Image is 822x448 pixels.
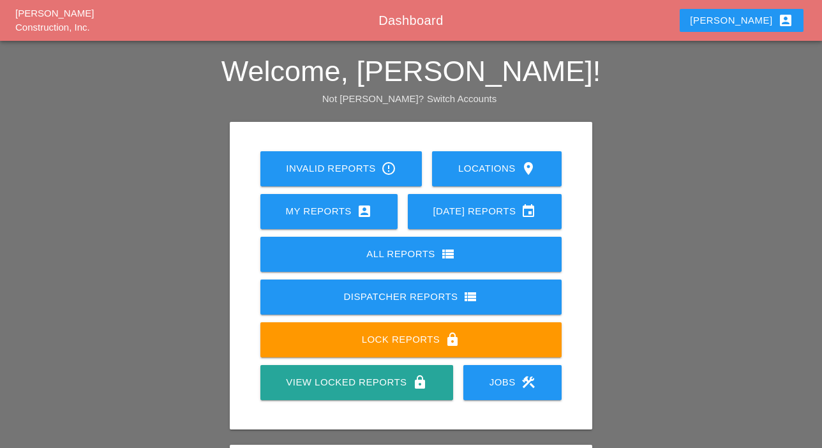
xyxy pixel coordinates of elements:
a: Dispatcher Reports [260,280,562,315]
a: Switch Accounts [427,93,497,104]
div: Dispatcher Reports [281,289,542,304]
a: [PERSON_NAME] Construction, Inc. [15,8,94,33]
a: View Locked Reports [260,365,453,400]
i: error_outline [381,161,396,176]
i: view_list [440,246,456,262]
div: Invalid Reports [281,161,402,176]
span: Not [PERSON_NAME]? [322,93,424,104]
div: [PERSON_NAME] [690,13,793,28]
button: [PERSON_NAME] [680,9,803,32]
a: Jobs [463,365,562,400]
a: My Reports [260,194,398,229]
i: construction [521,375,536,390]
div: Locations [452,161,541,176]
i: view_list [463,289,478,304]
i: account_box [357,204,372,219]
i: location_on [521,161,536,176]
i: account_box [778,13,793,28]
a: Invalid Reports [260,151,422,186]
span: Dashboard [378,13,443,27]
div: My Reports [281,204,377,219]
i: lock [412,375,428,390]
a: [DATE] Reports [408,194,562,229]
i: lock [445,332,460,347]
i: event [521,204,536,219]
a: Locations [432,151,562,186]
div: Lock Reports [281,332,542,347]
div: View Locked Reports [281,375,433,390]
div: [DATE] Reports [428,204,542,219]
a: Lock Reports [260,322,562,357]
div: Jobs [484,375,541,390]
div: All Reports [281,246,542,262]
a: All Reports [260,237,562,272]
